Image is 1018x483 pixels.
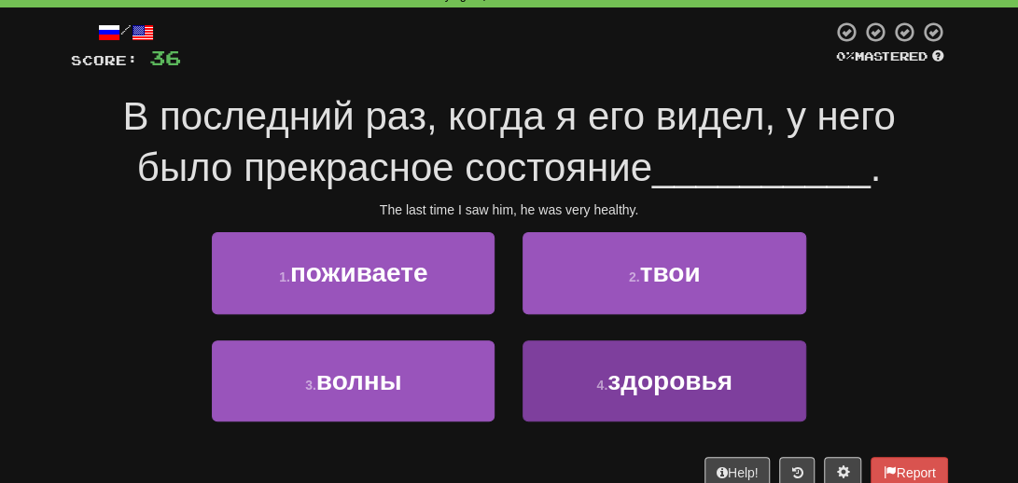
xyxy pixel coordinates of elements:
span: Score: [71,52,138,68]
span: здоровья [607,366,732,395]
span: 36 [149,46,181,69]
div: The last time I saw him, he was very healthy. [71,200,948,219]
small: 3 . [305,378,316,393]
span: В последний раз, когда я его видел, у него было прекрасное состояние [122,94,895,189]
span: твои [640,258,701,287]
small: 1 . [279,269,290,284]
div: Mastered [832,48,948,65]
div: / [71,21,181,44]
button: 4.здоровья [523,340,805,421]
span: поживаете [290,258,428,287]
button: 1.поживаете [212,232,495,313]
span: 0 % [836,48,855,63]
span: волны [316,366,402,395]
span: . [871,145,882,189]
span: __________ [652,145,871,189]
button: 2.твои [523,232,805,313]
small: 2 . [629,269,640,284]
small: 4 . [596,378,607,393]
button: 3.волны [212,340,495,421]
